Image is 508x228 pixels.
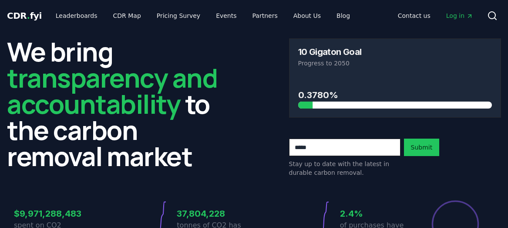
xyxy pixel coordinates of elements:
nav: Main [391,8,480,24]
a: Log in [439,8,480,24]
h3: 37,804,228 [177,207,254,220]
h3: 2.4% [340,207,417,220]
h3: 0.3780% [298,88,492,102]
a: About Us [286,8,328,24]
a: Leaderboards [49,8,104,24]
p: Stay up to date with the latest in durable carbon removal. [289,160,400,177]
a: Pricing Survey [150,8,207,24]
a: Partners [246,8,285,24]
p: Progress to 2050 [298,59,492,68]
span: Log in [446,11,473,20]
h3: $9,971,288,483 [14,207,91,220]
a: Events [209,8,243,24]
span: transparency and accountability [7,60,217,122]
h2: We bring to the carbon removal market [7,38,219,169]
a: Blog [330,8,357,24]
h3: 10 Gigaton Goal [298,48,362,56]
a: Contact us [391,8,437,24]
nav: Main [49,8,357,24]
button: Submit [404,139,440,156]
a: CDR Map [106,8,148,24]
span: . [27,10,30,21]
a: CDR.fyi [7,10,42,22]
span: CDR fyi [7,10,42,21]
